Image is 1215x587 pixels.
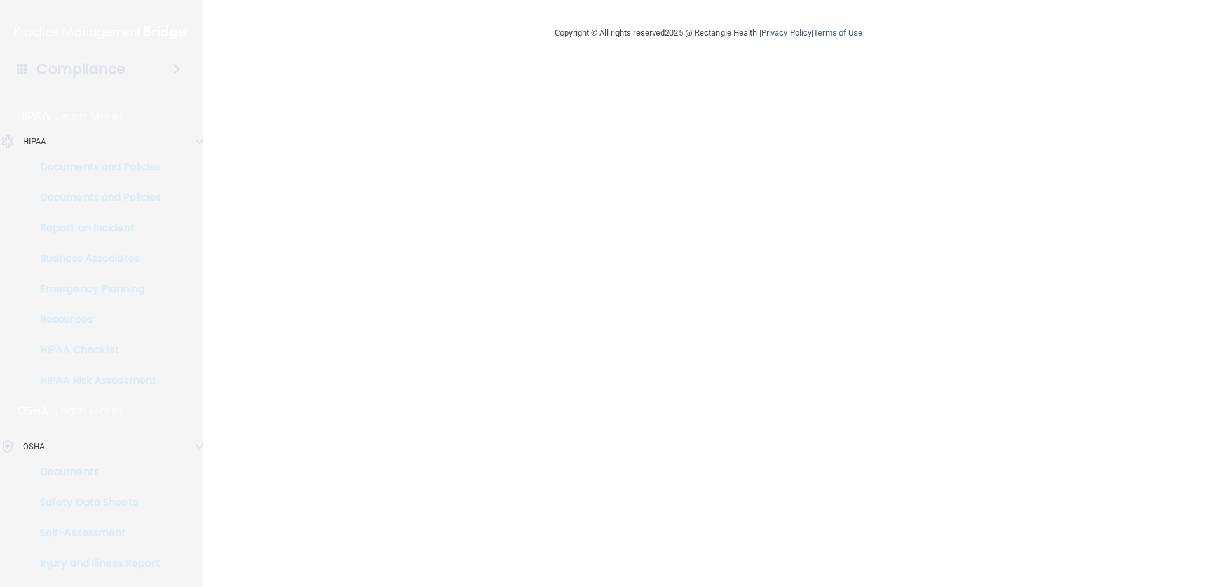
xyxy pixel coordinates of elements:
div: Copyright © All rights reserved 2025 @ Rectangle Health | | [477,13,940,53]
p: Report an Incident [8,222,182,234]
p: HIPAA Checklist [8,344,182,356]
p: Documents and Policies [8,191,182,204]
p: Business Associates [8,252,182,265]
p: Safety Data Sheets [8,496,182,509]
img: PMB logo [15,20,187,45]
p: HIPAA Risk Assessment [8,374,182,387]
p: Self-Assessment [8,527,182,539]
p: Learn More! [55,403,123,419]
p: HIPAA [23,134,46,149]
p: Documents [8,466,182,478]
p: Learn More! [56,109,123,124]
p: OSHA [17,403,49,419]
p: Injury and Illness Report [8,557,182,570]
p: Resources [8,313,182,326]
h4: Compliance [37,60,125,78]
p: OSHA [23,439,44,454]
a: Terms of Use [813,28,862,37]
p: Emergency Planning [8,283,182,295]
p: Documents and Policies [8,161,182,173]
a: Privacy Policy [761,28,811,37]
p: HIPAA [17,109,50,124]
